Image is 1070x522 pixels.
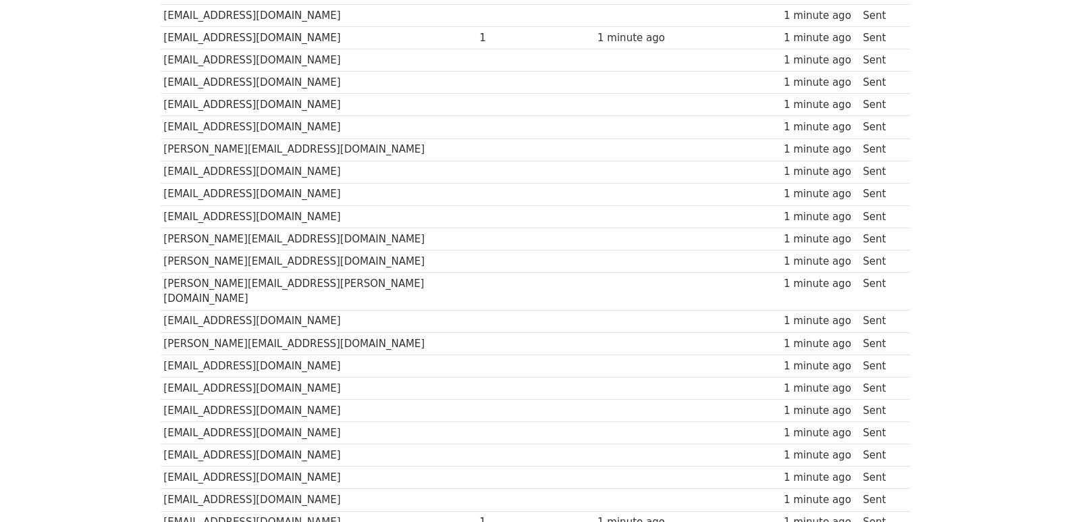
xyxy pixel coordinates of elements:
[859,355,903,377] td: Sent
[161,400,477,422] td: [EMAIL_ADDRESS][DOMAIN_NAME]
[859,72,903,94] td: Sent
[161,467,477,489] td: [EMAIL_ADDRESS][DOMAIN_NAME]
[859,27,903,49] td: Sent
[161,250,477,272] td: [PERSON_NAME][EMAIL_ADDRESS][DOMAIN_NAME]
[784,164,857,180] div: 1 minute ago
[784,492,857,508] div: 1 minute ago
[859,332,903,355] td: Sent
[859,377,903,399] td: Sent
[161,489,477,511] td: [EMAIL_ADDRESS][DOMAIN_NAME]
[859,489,903,511] td: Sent
[859,138,903,161] td: Sent
[479,30,533,46] div: 1
[859,310,903,332] td: Sent
[597,30,685,46] div: 1 minute ago
[784,186,857,202] div: 1 minute ago
[784,53,857,68] div: 1 minute ago
[859,161,903,183] td: Sent
[784,336,857,352] div: 1 minute ago
[161,116,477,138] td: [EMAIL_ADDRESS][DOMAIN_NAME]
[784,403,857,419] div: 1 minute ago
[859,228,903,250] td: Sent
[161,94,477,116] td: [EMAIL_ADDRESS][DOMAIN_NAME]
[161,27,477,49] td: [EMAIL_ADDRESS][DOMAIN_NAME]
[161,138,477,161] td: [PERSON_NAME][EMAIL_ADDRESS][DOMAIN_NAME]
[161,377,477,399] td: [EMAIL_ADDRESS][DOMAIN_NAME]
[859,4,903,26] td: Sent
[784,470,857,486] div: 1 minute ago
[1002,457,1070,522] iframe: Chat Widget
[859,183,903,205] td: Sent
[784,232,857,247] div: 1 minute ago
[161,161,477,183] td: [EMAIL_ADDRESS][DOMAIN_NAME]
[784,75,857,90] div: 1 minute ago
[784,448,857,463] div: 1 minute ago
[859,273,903,311] td: Sent
[784,381,857,396] div: 1 minute ago
[784,254,857,269] div: 1 minute ago
[161,444,477,467] td: [EMAIL_ADDRESS][DOMAIN_NAME]
[161,183,477,205] td: [EMAIL_ADDRESS][DOMAIN_NAME]
[784,359,857,374] div: 1 minute ago
[161,72,477,94] td: [EMAIL_ADDRESS][DOMAIN_NAME]
[784,142,857,157] div: 1 minute ago
[161,4,477,26] td: [EMAIL_ADDRESS][DOMAIN_NAME]
[859,94,903,116] td: Sent
[784,8,857,24] div: 1 minute ago
[859,205,903,228] td: Sent
[784,276,857,292] div: 1 minute ago
[784,30,857,46] div: 1 minute ago
[859,444,903,467] td: Sent
[859,49,903,72] td: Sent
[784,120,857,135] div: 1 minute ago
[859,400,903,422] td: Sent
[859,422,903,444] td: Sent
[161,355,477,377] td: [EMAIL_ADDRESS][DOMAIN_NAME]
[161,228,477,250] td: [PERSON_NAME][EMAIL_ADDRESS][DOMAIN_NAME]
[784,209,857,225] div: 1 minute ago
[859,250,903,272] td: Sent
[784,425,857,441] div: 1 minute ago
[161,205,477,228] td: [EMAIL_ADDRESS][DOMAIN_NAME]
[784,313,857,329] div: 1 minute ago
[161,49,477,72] td: [EMAIL_ADDRESS][DOMAIN_NAME]
[161,332,477,355] td: [PERSON_NAME][EMAIL_ADDRESS][DOMAIN_NAME]
[161,422,477,444] td: [EMAIL_ADDRESS][DOMAIN_NAME]
[784,97,857,113] div: 1 minute ago
[161,310,477,332] td: [EMAIL_ADDRESS][DOMAIN_NAME]
[859,467,903,489] td: Sent
[859,116,903,138] td: Sent
[161,273,477,311] td: [PERSON_NAME][EMAIL_ADDRESS][PERSON_NAME][DOMAIN_NAME]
